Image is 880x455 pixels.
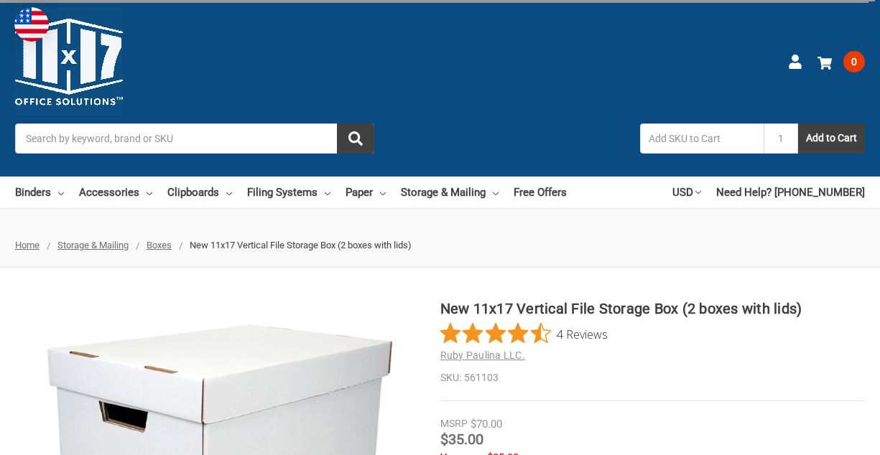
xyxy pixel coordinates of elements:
dt: SKU: [440,370,461,385]
img: duty and tax information for United States [14,7,49,42]
a: Accessories [79,177,152,208]
a: 0 [818,43,865,80]
img: 11x17.com [15,8,123,116]
span: New 11x17 Vertical File Storage Box (2 boxes with lids) [190,240,412,250]
a: Filing Systems [247,177,330,208]
a: Paper [346,177,386,208]
button: Rated 4.5 out of 5 stars from 4 reviews. Jump to reviews. [440,323,608,344]
a: Binders [15,177,64,208]
a: Home [15,240,40,250]
a: USD [672,177,701,208]
h1: New 11x17 Vertical File Storage Box (2 boxes with lids) [440,298,866,319]
span: 4 Reviews [557,323,608,344]
span: $70.00 [471,418,502,431]
a: Storage & Mailing [401,177,499,208]
span: 0 [843,51,865,72]
span: $35.00 [440,431,483,448]
a: Need Help? [PHONE_NUMBER] [716,177,865,208]
iframe: Google Customer Reviews [761,416,880,455]
div: MSRP [440,416,468,431]
input: Search by keyword, brand or SKU [15,123,374,154]
input: Add SKU to Cart [640,123,764,154]
a: Clipboards [167,177,232,208]
button: Add to Cart [798,123,865,154]
a: Boxes [147,240,172,250]
a: Storage & Mailing [57,240,129,250]
a: Free Offers [514,177,567,208]
dd: 561103 [440,370,866,385]
a: Ruby Paulina LLC. [440,350,525,361]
